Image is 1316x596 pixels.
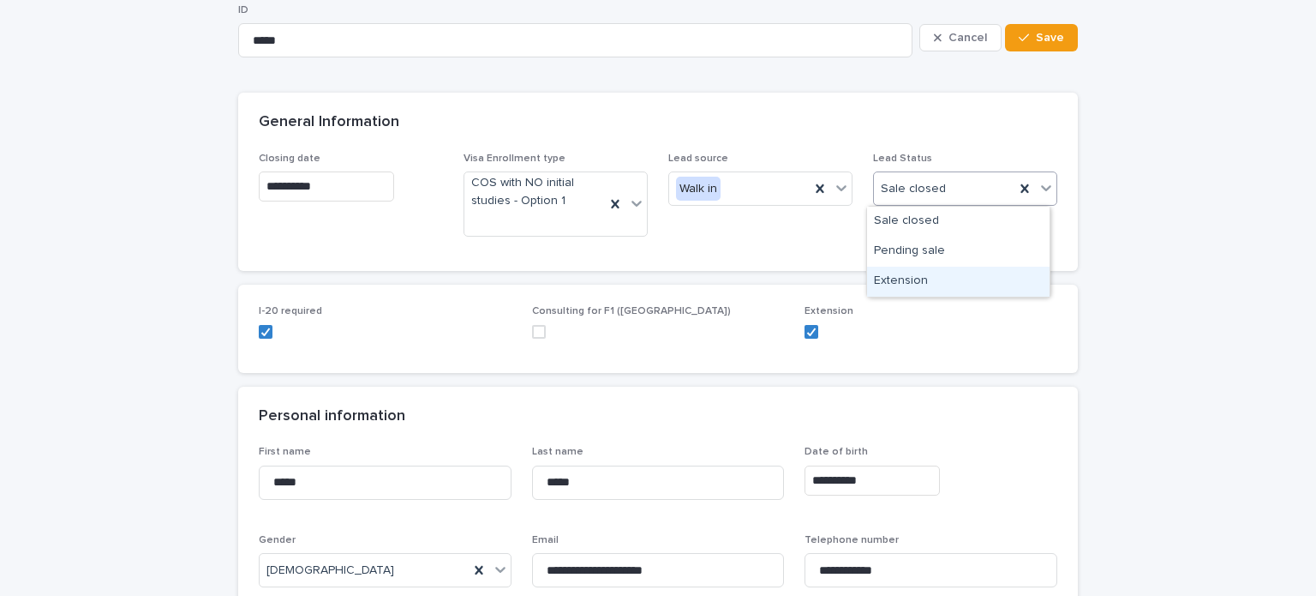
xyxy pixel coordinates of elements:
span: ID [238,5,248,15]
div: Extension [867,267,1050,297]
span: Last name [532,447,583,457]
span: [DEMOGRAPHIC_DATA] [266,562,394,580]
h2: Personal information [259,407,405,426]
span: Email [532,535,559,545]
h2: General Information [259,113,399,132]
div: Pending sale [867,237,1050,267]
span: Visa Enrollment type [464,154,565,164]
span: Lead source [668,154,728,164]
span: COS with NO initial studies - Option 1 [471,174,598,210]
span: I-20 required [259,306,322,316]
span: First name [259,447,311,457]
span: Date of birth [805,447,868,457]
span: Consulting for F1 ([GEOGRAPHIC_DATA]) [532,306,731,316]
span: Lead Status [873,154,932,164]
button: Cancel [919,24,1002,51]
div: Walk in [676,177,721,202]
span: Sale closed [881,180,946,198]
span: Cancel [948,32,987,44]
div: Sale closed [867,207,1050,237]
span: Extension [805,306,853,316]
span: Gender [259,535,296,545]
span: Telephone number [805,535,899,545]
span: Closing date [259,154,320,164]
span: Save [1036,32,1064,44]
button: Save [1005,24,1078,51]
